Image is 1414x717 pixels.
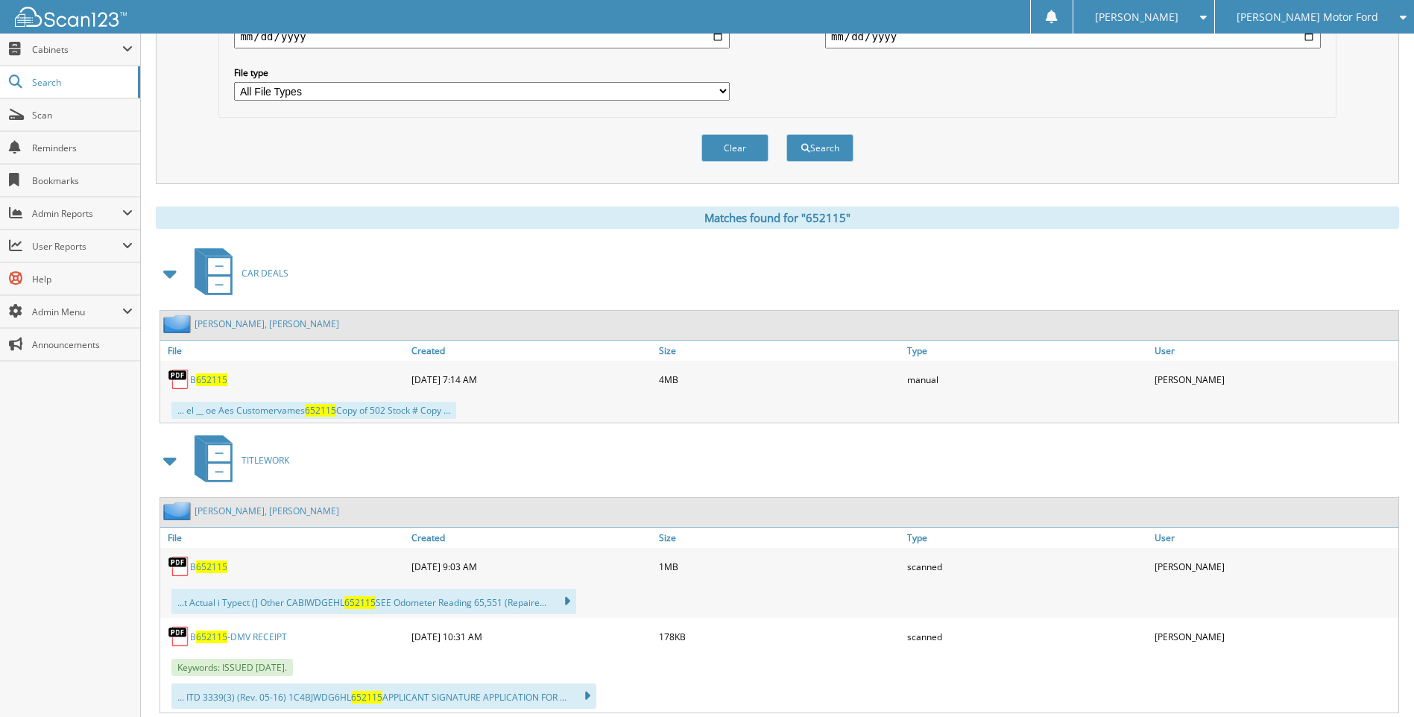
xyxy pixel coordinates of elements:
img: folder2.png [163,502,195,520]
a: TITLEWORK [186,431,289,490]
div: [DATE] 9:03 AM [408,552,655,581]
div: [PERSON_NAME] [1151,364,1398,394]
iframe: Chat Widget [1339,645,1414,717]
button: Search [786,134,853,162]
div: [PERSON_NAME] [1151,552,1398,581]
img: PDF.png [168,368,190,391]
a: Size [655,528,903,548]
div: scanned [903,552,1151,581]
a: B652115-DMV RECEIPT [190,631,287,643]
span: Cabinets [32,43,122,56]
span: 652115 [344,596,376,609]
span: [PERSON_NAME] [1095,13,1178,22]
span: CAR DEALS [242,267,288,279]
a: File [160,341,408,361]
a: File [160,528,408,548]
span: 652115 [305,404,336,417]
div: [PERSON_NAME] [1151,622,1398,651]
input: end [825,25,1321,48]
span: Admin Menu [32,306,122,318]
a: Type [903,341,1151,361]
span: Help [32,273,133,285]
a: Created [408,341,655,361]
span: 652115 [196,631,227,643]
a: User [1151,528,1398,548]
div: ...t Actual i Typect (] Other CABIWDGEHL SEE Odometer Reading 65,551 (Repaire... [171,589,576,614]
a: [PERSON_NAME], [PERSON_NAME] [195,318,339,330]
span: Admin Reports [32,207,122,220]
div: 1MB [655,552,903,581]
a: Created [408,528,655,548]
span: Announcements [32,338,133,351]
a: [PERSON_NAME], [PERSON_NAME] [195,505,339,517]
span: 652115 [196,560,227,573]
span: Bookmarks [32,174,133,187]
img: PDF.png [168,555,190,578]
img: folder2.png [163,315,195,333]
div: [DATE] 10:31 AM [408,622,655,651]
div: 4MB [655,364,903,394]
span: Reminders [32,142,133,154]
label: File type [234,66,730,79]
a: CAR DEALS [186,244,288,303]
div: ... el __ oe Aes Customervames Copy of 502 Stock # Copy ... [171,402,456,419]
span: Scan [32,109,133,121]
span: Search [32,76,130,89]
img: PDF.png [168,625,190,648]
span: Keywords: ISSUED [DATE]. [171,659,293,676]
a: B652115 [190,560,227,573]
img: scan123-logo-white.svg [15,7,127,27]
div: 178KB [655,622,903,651]
button: Clear [701,134,768,162]
a: Size [655,341,903,361]
span: User Reports [32,240,122,253]
div: manual [903,364,1151,394]
div: [DATE] 7:14 AM [408,364,655,394]
div: Matches found for "652115" [156,206,1399,229]
span: [PERSON_NAME] Motor Ford [1237,13,1378,22]
a: User [1151,341,1398,361]
span: TITLEWORK [242,454,289,467]
div: scanned [903,622,1151,651]
span: 652115 [351,691,382,704]
input: start [234,25,730,48]
a: B652115 [190,373,227,386]
a: Type [903,528,1151,548]
span: 652115 [196,373,227,386]
div: ... ITD 3339(3) (Rev. 05-16) 1C4BJWDG6HL APPLICANT SIGNATURE APPLICATION FOR ... [171,683,596,709]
